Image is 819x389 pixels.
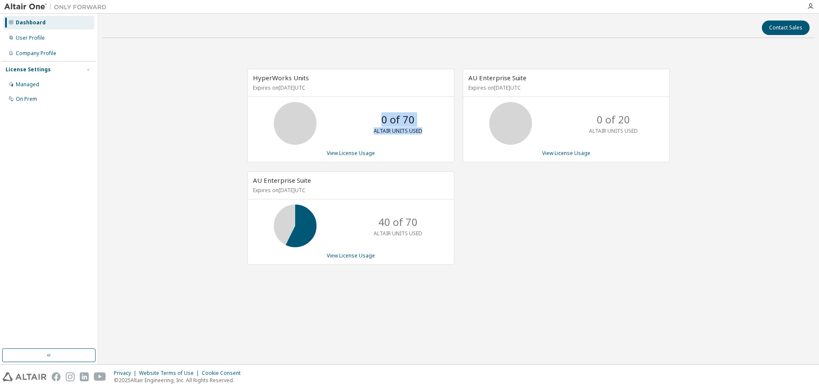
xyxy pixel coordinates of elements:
img: facebook.svg [52,372,61,381]
img: youtube.svg [94,372,106,381]
p: ALTAIR UNITS USED [374,230,422,237]
p: 40 of 70 [378,215,418,229]
a: View License Usage [542,149,590,157]
p: Expires on [DATE] UTC [468,84,662,91]
p: © 2025 Altair Engineering, Inc. All Rights Reserved. [114,377,246,384]
div: User Profile [16,35,45,41]
div: Website Terms of Use [139,370,202,377]
a: View License Usage [327,149,375,157]
p: 0 of 70 [381,112,415,127]
span: AU Enterprise Suite [253,176,311,184]
div: Company Profile [16,50,56,57]
p: 0 of 20 [597,112,630,127]
img: instagram.svg [66,372,75,381]
div: License Settings [6,66,51,73]
span: HyperWorks Units [253,73,309,82]
span: AU Enterprise Suite [468,73,526,82]
div: Managed [16,81,39,88]
button: Contact Sales [762,20,810,35]
a: View License Usage [327,252,375,259]
p: Expires on [DATE] UTC [253,187,447,194]
div: On Prem [16,96,37,102]
img: altair_logo.svg [3,372,46,381]
div: Dashboard [16,19,46,26]
div: Privacy [114,370,139,377]
p: Expires on [DATE] UTC [253,84,447,91]
img: linkedin.svg [80,372,89,381]
p: ALTAIR UNITS USED [374,127,422,135]
img: Altair One [4,3,111,11]
p: ALTAIR UNITS USED [589,127,638,135]
div: Cookie Consent [202,370,246,377]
